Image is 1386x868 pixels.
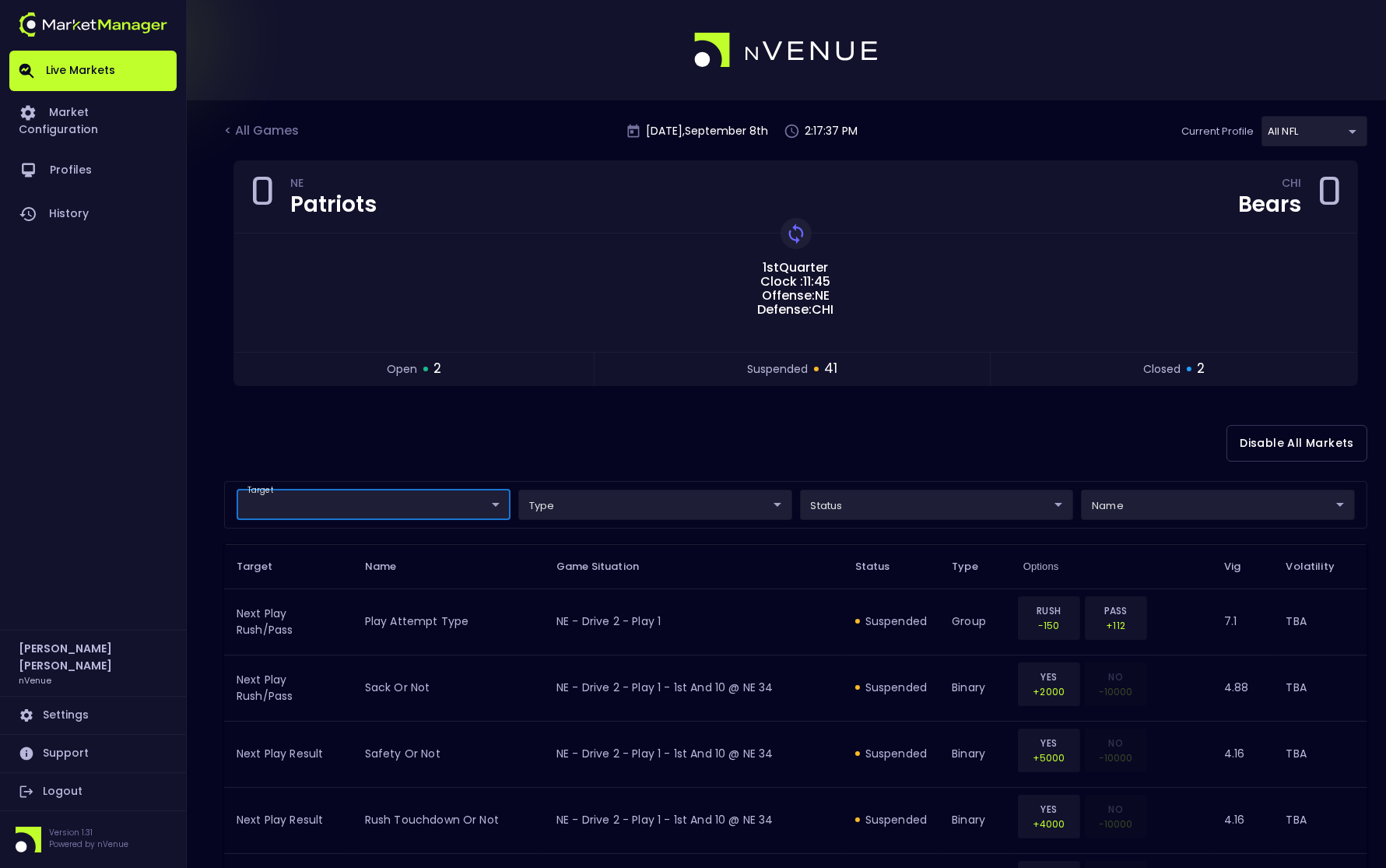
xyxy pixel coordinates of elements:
div: Obsolete [1085,662,1147,706]
th: Options [1011,544,1212,589]
h3: nVenue [19,674,51,686]
td: TBA [1274,589,1367,655]
td: binary [939,655,1011,721]
p: -10000 [1095,817,1137,831]
div: target [800,490,1074,520]
td: NE - Drive 2 - Play 1 - 1st and 10 @ NE 34 [544,787,843,853]
p: NO [1095,669,1137,684]
td: sack or not [353,655,544,721]
span: 1st Quarter [759,261,833,275]
p: Version 1.31 [49,827,128,838]
img: replayImg [785,223,807,244]
span: Vig [1224,560,1261,574]
label: target [247,485,273,496]
div: Obsolete [1085,795,1147,838]
td: 7.1 [1212,589,1273,655]
span: open [387,361,417,378]
h2: [PERSON_NAME] [PERSON_NAME] [19,640,167,674]
p: RUSH [1028,603,1070,618]
span: Defense: CHI [753,303,839,317]
td: binary [939,721,1011,787]
p: YES [1028,669,1070,684]
span: 2 [433,359,441,379]
div: 0 [250,174,275,220]
td: TBA [1274,787,1367,853]
td: NE - Drive 2 - Play 1 - 1st and 10 @ NE 34 [544,655,843,721]
a: Support [9,735,177,772]
p: Powered by nVenue [49,838,128,850]
span: 2 [1197,359,1205,379]
div: suspended [855,812,927,828]
a: Logout [9,773,177,810]
p: +2000 [1028,684,1070,699]
p: 2:17:37 PM [805,123,858,139]
span: Offense: NE [757,289,834,303]
div: NE [290,179,377,192]
p: -150 [1028,618,1070,633]
td: Play Attempt Type [353,589,544,655]
p: [DATE] , September 8 th [646,123,768,139]
td: Next Play Rush/Pass [224,589,353,655]
div: Bears [1238,194,1301,216]
p: YES [1028,736,1070,750]
div: suspended [855,746,927,761]
span: Clock : 11:45 [756,275,836,289]
td: 4.88 [1212,655,1273,721]
td: group [939,589,1011,655]
span: Game Situation [556,560,659,574]
div: target [1261,116,1367,146]
p: NO [1095,802,1137,817]
div: < All Games [224,121,302,142]
a: Live Markets [9,51,177,91]
div: target [518,490,792,520]
td: TBA [1274,655,1367,721]
p: +5000 [1028,750,1070,765]
td: 4.16 [1212,721,1273,787]
span: Type [952,560,998,574]
td: binary [939,787,1011,853]
td: 4.16 [1212,787,1273,853]
a: Settings [9,697,177,734]
div: 0 [1317,174,1342,220]
td: NE - Drive 2 - Play 1 - 1st and 10 @ NE 34 [544,721,843,787]
div: target [237,490,511,520]
div: Version 1.31Powered by nVenue [9,827,177,852]
td: safety or not [353,721,544,787]
a: History [9,192,177,236]
span: Status [855,560,911,574]
td: Next Play Result [224,721,353,787]
div: suspended [855,613,927,629]
span: Volatility [1286,560,1355,574]
p: +4000 [1028,817,1070,831]
span: Name [365,560,417,574]
td: Next Play Rush/Pass [224,655,353,721]
p: -10000 [1095,750,1137,765]
span: 41 [824,359,837,379]
td: rush touchdown or not [353,787,544,853]
div: Patriots [290,194,377,216]
div: target [1081,490,1355,520]
p: YES [1028,802,1070,817]
td: TBA [1274,721,1367,787]
img: logo [19,12,167,37]
p: Current Profile [1181,124,1254,139]
span: Target [237,560,293,574]
div: suspended [855,680,927,695]
div: Obsolete [1085,729,1147,772]
p: +112 [1095,618,1137,633]
span: closed [1143,361,1181,378]
td: NE - Drive 2 - Play 1 [544,589,843,655]
td: Next Play Result [224,787,353,853]
div: CHI [1282,179,1301,192]
img: logo [694,33,879,69]
p: PASS [1095,603,1137,618]
a: Profiles [9,149,177,192]
a: Market Configuration [9,91,177,149]
p: -10000 [1095,684,1137,699]
button: Disable All Markets [1226,425,1367,462]
span: suspended [747,361,808,378]
p: NO [1095,736,1137,750]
